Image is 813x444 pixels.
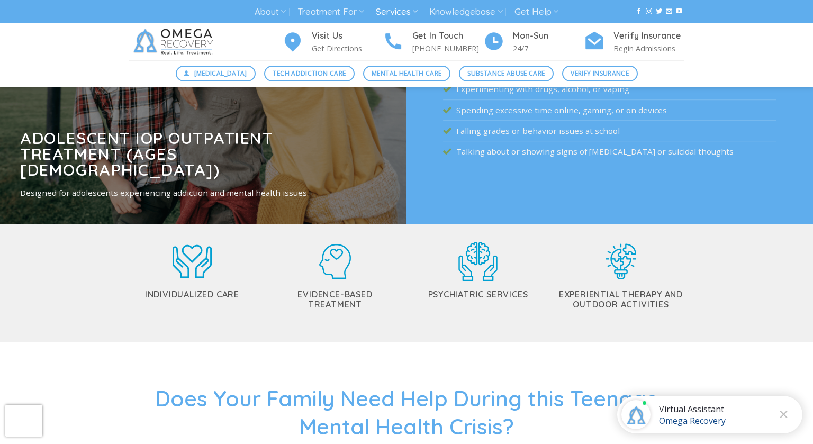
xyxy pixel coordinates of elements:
h2: Does Your Family Need Help During this Teenage Mental Health Crisis? [129,384,684,440]
a: About [255,2,286,22]
a: Follow on Facebook [636,8,642,15]
p: Designed for adolescents experiencing addiction and mental health issues. [20,186,362,199]
img: Omega Recovery [129,23,221,60]
a: Get In Touch [PHONE_NUMBER] [383,29,483,55]
h4: Visit Us [312,29,383,43]
a: Follow on Twitter [656,8,662,15]
h4: Verify Insurance [613,29,684,43]
span: Mental Health Care [372,68,441,78]
span: Tech Addiction Care [273,68,346,78]
a: Follow on Instagram [646,8,652,15]
a: Send us an email [666,8,672,15]
a: Verify Insurance Begin Admissions [584,29,684,55]
li: Talking about or showing signs of [MEDICAL_DATA] or suicidal thoughts [443,142,776,162]
h5: Evidence-Based Treatment [272,289,399,310]
p: 24/7 [513,42,584,55]
a: Tech Addiction Care [264,66,355,81]
p: Begin Admissions [613,42,684,55]
span: Substance Abuse Care [467,68,545,78]
p: [PHONE_NUMBER] [412,42,483,55]
a: Knowledgebase [429,2,502,22]
a: Treatment For [297,2,364,22]
h5: Individualized Care [129,289,256,300]
a: [MEDICAL_DATA] [176,66,256,81]
a: Get Help [514,2,558,22]
h5: Experiential Therapy and Outdoor Activities [557,289,684,310]
h5: Psychiatric Services [414,289,541,300]
p: Get Directions [312,42,383,55]
a: Substance Abuse Care [459,66,554,81]
span: [MEDICAL_DATA] [194,68,247,78]
li: Spending excessive time online, gaming, or on devices [443,100,776,121]
a: Verify Insurance [562,66,638,81]
h4: Get In Touch [412,29,483,43]
span: Verify Insurance [571,68,629,78]
li: Falling grades or behavior issues at school [443,121,776,141]
strong: Adolescent IOP Outpatient Treatment (Ages [DEMOGRAPHIC_DATA]) [20,128,273,180]
a: Services [376,2,418,22]
li: Experimenting with drugs, alcohol, or vaping [443,79,776,100]
h4: Mon-Sun [513,29,584,43]
a: Visit Us Get Directions [282,29,383,55]
a: Mental Health Care [363,66,450,81]
a: Follow on YouTube [676,8,682,15]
